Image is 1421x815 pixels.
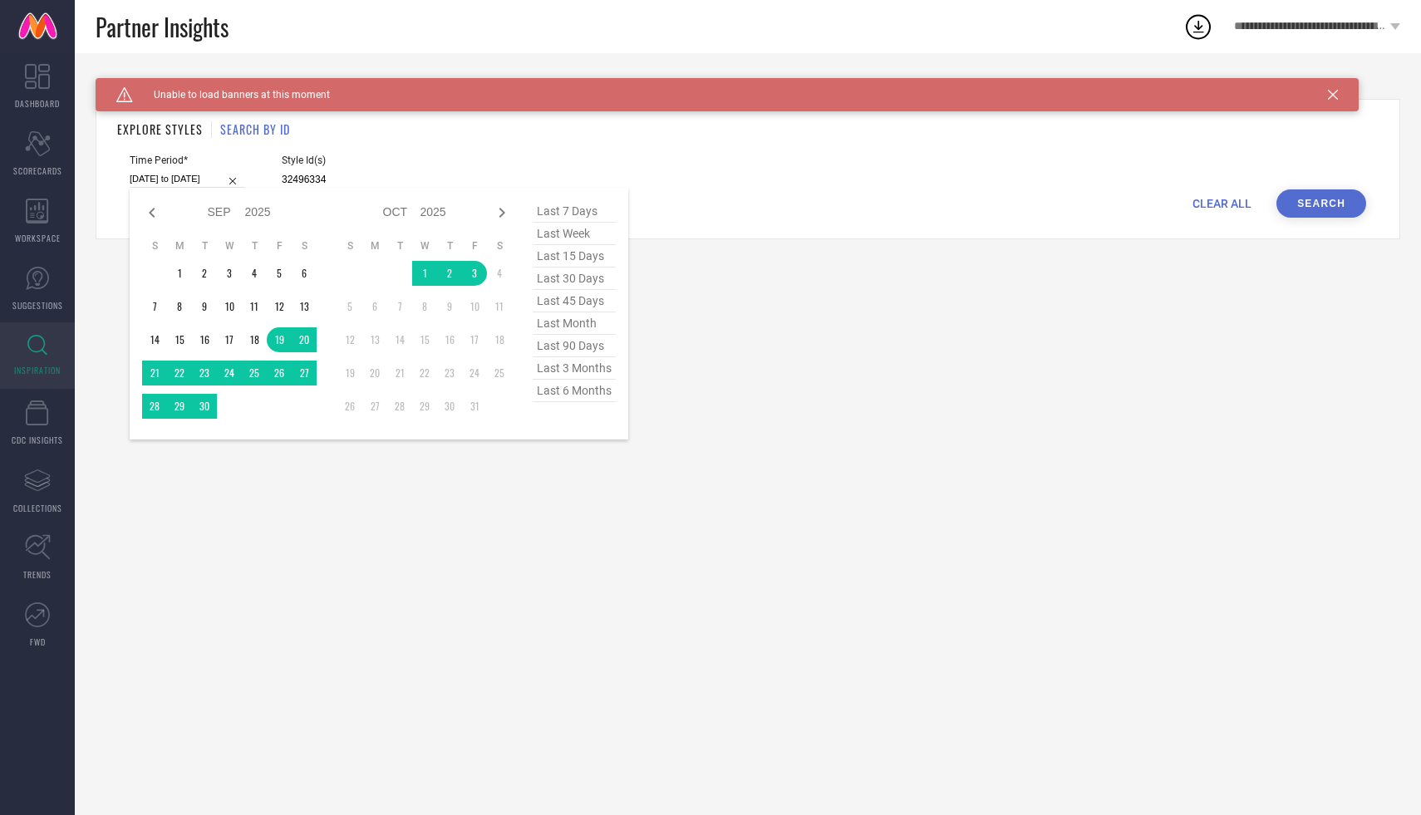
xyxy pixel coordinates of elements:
[437,327,462,352] td: Thu Oct 16 2025
[492,203,512,223] div: Next month
[412,327,437,352] td: Wed Oct 15 2025
[337,361,362,385] td: Sun Oct 19 2025
[267,361,292,385] td: Fri Sep 26 2025
[337,394,362,419] td: Sun Oct 26 2025
[192,294,217,319] td: Tue Sep 09 2025
[533,200,616,223] span: last 7 days
[292,261,317,286] td: Sat Sep 06 2025
[217,261,242,286] td: Wed Sep 03 2025
[30,636,46,648] span: FWD
[142,294,167,319] td: Sun Sep 07 2025
[387,394,412,419] td: Tue Oct 28 2025
[242,327,267,352] td: Thu Sep 18 2025
[487,239,512,253] th: Saturday
[412,394,437,419] td: Wed Oct 29 2025
[267,261,292,286] td: Fri Sep 05 2025
[117,120,203,138] h1: EXPLORE STYLES
[167,361,192,385] td: Mon Sep 22 2025
[412,361,437,385] td: Wed Oct 22 2025
[533,380,616,402] span: last 6 months
[412,261,437,286] td: Wed Oct 01 2025
[1192,197,1251,210] span: CLEAR ALL
[192,361,217,385] td: Tue Sep 23 2025
[487,361,512,385] td: Sat Oct 25 2025
[337,294,362,319] td: Sun Oct 05 2025
[292,294,317,319] td: Sat Sep 13 2025
[133,89,330,101] span: Unable to load banners at this moment
[167,394,192,419] td: Mon Sep 29 2025
[292,327,317,352] td: Sat Sep 20 2025
[362,327,387,352] td: Mon Oct 13 2025
[533,357,616,380] span: last 3 months
[267,294,292,319] td: Fri Sep 12 2025
[12,434,63,446] span: CDC INSIGHTS
[412,239,437,253] th: Wednesday
[192,394,217,419] td: Tue Sep 30 2025
[487,261,512,286] td: Sat Oct 04 2025
[192,261,217,286] td: Tue Sep 02 2025
[462,394,487,419] td: Fri Oct 31 2025
[192,327,217,352] td: Tue Sep 16 2025
[13,502,62,514] span: COLLECTIONS
[23,568,52,581] span: TRENDS
[130,170,244,188] input: Select time period
[217,294,242,319] td: Wed Sep 10 2025
[437,294,462,319] td: Thu Oct 09 2025
[15,97,60,110] span: DASHBOARD
[14,364,61,376] span: INSPIRATION
[337,327,362,352] td: Sun Oct 12 2025
[437,394,462,419] td: Thu Oct 30 2025
[387,239,412,253] th: Tuesday
[13,164,62,177] span: SCORECARDS
[387,327,412,352] td: Tue Oct 14 2025
[142,327,167,352] td: Sun Sep 14 2025
[462,261,487,286] td: Fri Oct 03 2025
[282,170,523,189] input: Enter comma separated style ids e.g. 12345, 67890
[130,155,244,166] span: Time Period*
[362,394,387,419] td: Mon Oct 27 2025
[337,239,362,253] th: Sunday
[533,290,616,312] span: last 45 days
[487,294,512,319] td: Sat Oct 11 2025
[437,361,462,385] td: Thu Oct 23 2025
[242,261,267,286] td: Thu Sep 04 2025
[387,294,412,319] td: Tue Oct 07 2025
[96,10,229,44] span: Partner Insights
[533,312,616,335] span: last month
[362,294,387,319] td: Mon Oct 06 2025
[462,327,487,352] td: Fri Oct 17 2025
[217,239,242,253] th: Wednesday
[462,239,487,253] th: Friday
[387,361,412,385] td: Tue Oct 21 2025
[1183,12,1213,42] div: Open download list
[142,361,167,385] td: Sun Sep 21 2025
[362,361,387,385] td: Mon Oct 20 2025
[267,239,292,253] th: Friday
[282,155,523,166] span: Style Id(s)
[462,294,487,319] td: Fri Oct 10 2025
[487,327,512,352] td: Sat Oct 18 2025
[362,239,387,253] th: Monday
[192,239,217,253] th: Tuesday
[242,294,267,319] td: Thu Sep 11 2025
[167,327,192,352] td: Mon Sep 15 2025
[242,361,267,385] td: Thu Sep 25 2025
[217,361,242,385] td: Wed Sep 24 2025
[142,394,167,419] td: Sun Sep 28 2025
[533,335,616,357] span: last 90 days
[267,327,292,352] td: Fri Sep 19 2025
[437,239,462,253] th: Thursday
[242,239,267,253] th: Thursday
[15,232,61,244] span: WORKSPACE
[533,245,616,268] span: last 15 days
[462,361,487,385] td: Fri Oct 24 2025
[167,261,192,286] td: Mon Sep 01 2025
[533,268,616,290] span: last 30 days
[437,261,462,286] td: Thu Oct 02 2025
[292,239,317,253] th: Saturday
[12,299,63,312] span: SUGGESTIONS
[220,120,290,138] h1: SEARCH BY ID
[412,294,437,319] td: Wed Oct 08 2025
[292,361,317,385] td: Sat Sep 27 2025
[167,294,192,319] td: Mon Sep 08 2025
